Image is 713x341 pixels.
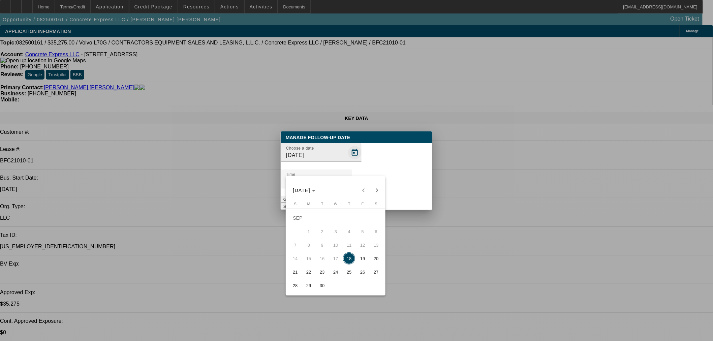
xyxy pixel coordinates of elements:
button: September 12, 2025 [356,238,369,252]
button: September 20, 2025 [369,252,383,265]
span: 11 [343,239,355,251]
button: September 15, 2025 [302,252,315,265]
span: 26 [356,266,369,278]
button: September 2, 2025 [315,225,329,238]
span: 6 [370,225,382,238]
button: September 7, 2025 [288,238,302,252]
button: September 5, 2025 [356,225,369,238]
button: September 6, 2025 [369,225,383,238]
button: September 30, 2025 [315,279,329,292]
span: 28 [289,279,301,291]
button: September 27, 2025 [369,265,383,279]
span: M [307,202,310,206]
span: 24 [330,266,342,278]
span: 9 [316,239,328,251]
button: September 17, 2025 [329,252,342,265]
span: 16 [316,252,328,265]
button: September 10, 2025 [329,238,342,252]
span: 12 [356,239,369,251]
span: T [321,202,323,206]
span: W [334,202,337,206]
button: September 16, 2025 [315,252,329,265]
span: 22 [303,266,315,278]
button: September 8, 2025 [302,238,315,252]
button: September 25, 2025 [342,265,356,279]
button: September 18, 2025 [342,252,356,265]
button: September 23, 2025 [315,265,329,279]
button: September 9, 2025 [315,238,329,252]
span: 23 [316,266,328,278]
button: September 19, 2025 [356,252,369,265]
span: 2 [316,225,328,238]
button: September 24, 2025 [329,265,342,279]
span: S [375,202,377,206]
span: 21 [289,266,301,278]
span: 15 [303,252,315,265]
span: [DATE] [293,188,311,193]
button: September 22, 2025 [302,265,315,279]
span: T [348,202,350,206]
button: September 1, 2025 [302,225,315,238]
span: 17 [330,252,342,265]
span: 7 [289,239,301,251]
span: 14 [289,252,301,265]
span: 18 [343,252,355,265]
button: September 26, 2025 [356,265,369,279]
button: September 4, 2025 [342,225,356,238]
button: Next month [370,184,384,197]
button: September 11, 2025 [342,238,356,252]
span: 19 [356,252,369,265]
button: September 13, 2025 [369,238,383,252]
span: 4 [343,225,355,238]
button: September 3, 2025 [329,225,342,238]
button: Choose month and year [290,184,318,196]
button: September 28, 2025 [288,279,302,292]
span: 29 [303,279,315,291]
span: 5 [356,225,369,238]
span: 25 [343,266,355,278]
span: F [362,202,364,206]
button: September 29, 2025 [302,279,315,292]
span: S [294,202,297,206]
span: 3 [330,225,342,238]
span: 20 [370,252,382,265]
span: 8 [303,239,315,251]
span: 10 [330,239,342,251]
button: September 14, 2025 [288,252,302,265]
button: September 21, 2025 [288,265,302,279]
span: 27 [370,266,382,278]
span: 1 [303,225,315,238]
td: SEP [288,211,383,225]
span: 30 [316,279,328,291]
span: 13 [370,239,382,251]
